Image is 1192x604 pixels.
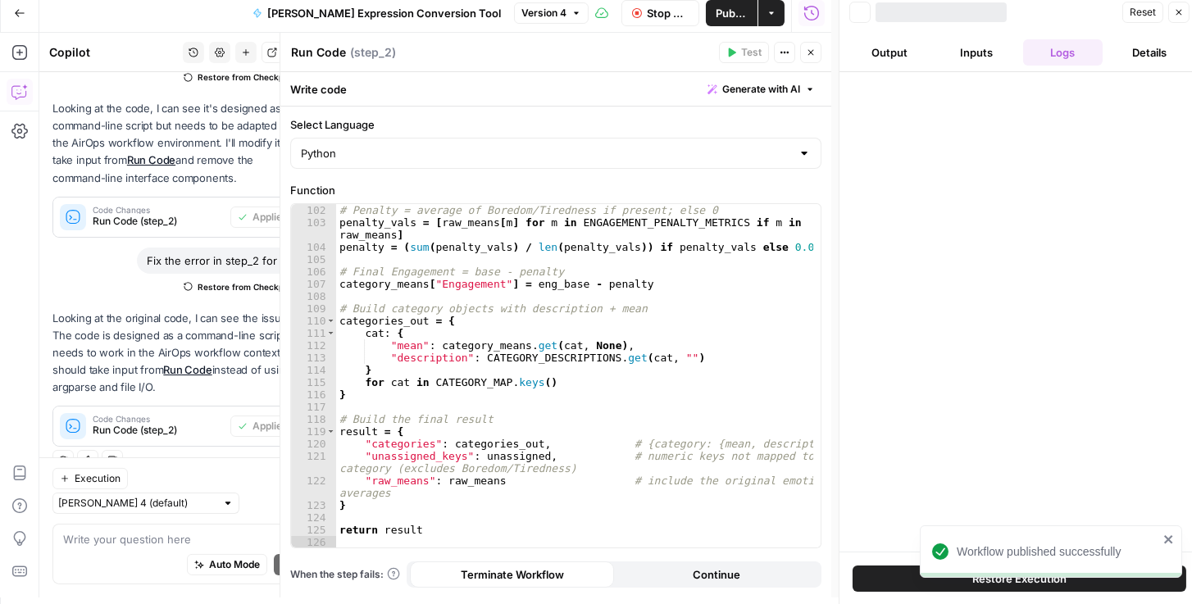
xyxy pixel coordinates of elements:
[327,425,336,438] span: Toggle code folding, rows 119 through 123
[291,216,336,241] div: 103
[230,416,295,437] button: Applied
[327,315,336,327] span: Toggle code folding, rows 110 through 116
[291,327,336,339] div: 111
[253,210,288,225] span: Applied
[49,44,178,61] div: Copilot
[290,567,400,582] a: When the step fails:
[291,266,336,278] div: 106
[93,415,224,423] span: Code Changes
[52,468,128,489] button: Execution
[301,145,791,161] input: Python
[291,499,336,511] div: 123
[291,376,336,388] div: 115
[291,278,336,290] div: 107
[936,39,1017,66] button: Inputs
[291,253,336,266] div: 105
[291,290,336,302] div: 108
[209,557,260,572] span: Auto Mode
[198,280,299,293] span: Restore from Checkpoint
[1130,5,1156,20] span: Reset
[127,153,175,166] a: Run Code
[719,42,769,63] button: Test
[1109,39,1190,66] button: Details
[521,6,566,20] span: Version 4
[291,438,336,450] div: 120
[52,310,306,397] p: Looking at the original code, I can see the issue. The code is designed as a command-line script ...
[291,339,336,352] div: 112
[137,248,306,274] div: Fix the error in step_2 for me
[291,352,336,364] div: 113
[957,543,1158,560] div: Workflow published successfully
[177,67,306,87] button: Restore from Checkpoint
[291,401,336,413] div: 117
[291,364,336,376] div: 114
[849,39,930,66] button: Output
[722,82,800,97] span: Generate with AI
[291,536,336,548] div: 126
[253,419,288,434] span: Applied
[177,277,306,297] button: Restore from Checkpoint
[198,70,299,84] span: Restore from Checkpoint
[291,315,336,327] div: 110
[291,388,336,401] div: 116
[52,100,306,187] p: Looking at the code, I can see it's designed as a command-line script but needs to be adapted for...
[93,206,224,214] span: Code Changes
[291,524,336,536] div: 125
[267,5,501,21] span: [PERSON_NAME] Expression Conversion Tool
[1122,2,1163,23] button: Reset
[291,44,346,61] textarea: Run Code
[1163,533,1175,546] button: close
[853,565,1186,592] button: Restore Execution
[291,450,336,475] div: 121
[461,566,564,583] span: Terminate Workflow
[93,214,224,229] span: Run Code (step_2)
[58,495,216,511] input: Claude Sonnet 4 (default)
[291,425,336,438] div: 119
[972,570,1067,587] span: Restore Execution
[514,2,589,24] button: Version 4
[350,44,396,61] span: ( step_2 )
[75,471,121,486] span: Execution
[701,79,821,100] button: Generate with AI
[614,561,818,588] button: Continue
[280,72,831,106] div: Write code
[291,475,336,499] div: 122
[291,204,336,216] div: 102
[327,327,336,339] span: Toggle code folding, rows 111 through 114
[291,302,336,315] div: 109
[716,5,748,21] span: Publish
[647,5,689,21] span: Stop Run
[290,116,821,133] label: Select Language
[291,241,336,253] div: 104
[290,182,821,198] label: Function
[1023,39,1103,66] button: Logs
[291,511,336,524] div: 124
[230,207,295,228] button: Applied
[163,363,212,376] a: Run Code
[187,554,267,575] button: Auto Mode
[291,413,336,425] div: 118
[93,423,224,438] span: Run Code (step_2)
[741,45,762,60] span: Test
[693,566,740,583] span: Continue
